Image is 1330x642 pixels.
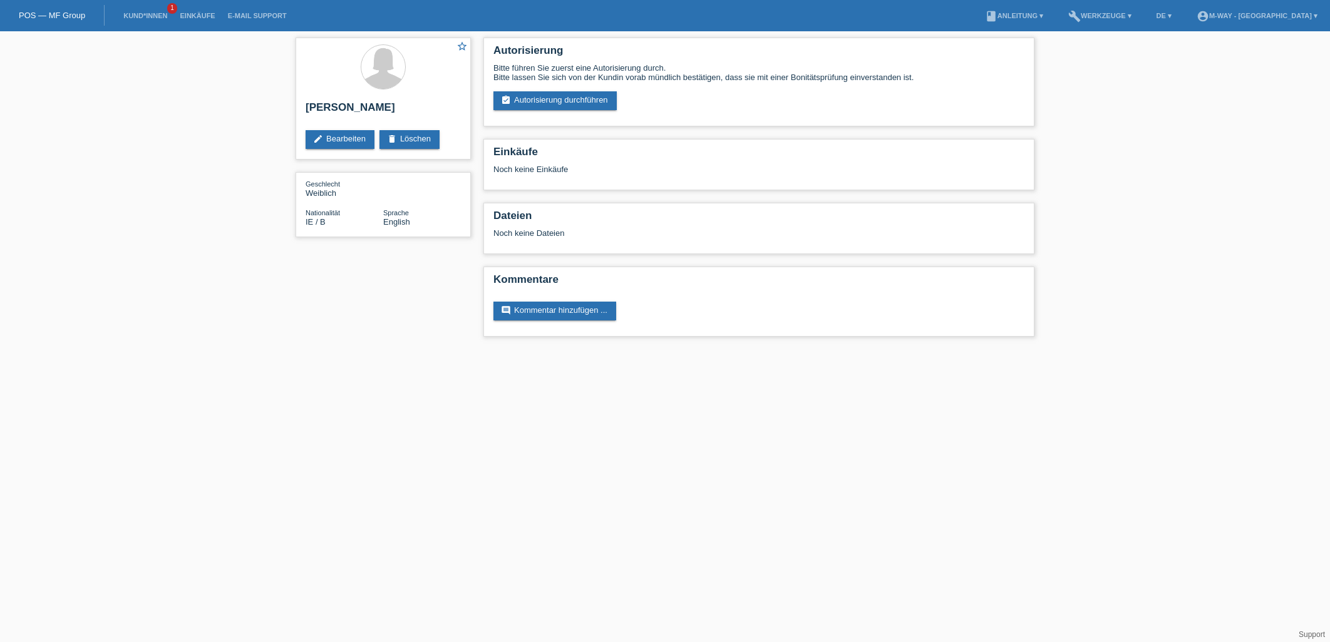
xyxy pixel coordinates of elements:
span: 1 [167,3,177,14]
div: Weiblich [306,179,383,198]
i: book [985,10,997,23]
i: assignment_turned_in [501,95,511,105]
i: edit [313,134,323,144]
i: delete [387,134,397,144]
span: Geschlecht [306,180,340,188]
h2: [PERSON_NAME] [306,101,461,120]
h2: Autorisierung [493,44,1024,63]
h2: Kommentare [493,273,1024,292]
a: bookAnleitung ▾ [979,12,1049,19]
a: E-Mail Support [222,12,293,19]
span: Sprache [383,209,409,217]
div: Noch keine Dateien [493,228,876,238]
span: Nationalität [306,209,340,217]
a: account_circlem-way - [GEOGRAPHIC_DATA] ▾ [1190,12,1324,19]
span: English [383,217,410,227]
i: star_border [456,41,468,52]
h2: Dateien [493,210,1024,228]
a: DE ▾ [1150,12,1178,19]
a: Kund*innen [117,12,173,19]
a: star_border [456,41,468,54]
a: assignment_turned_inAutorisierung durchführen [493,91,617,110]
a: buildWerkzeuge ▾ [1062,12,1138,19]
i: build [1068,10,1081,23]
a: commentKommentar hinzufügen ... [493,302,616,320]
a: Support [1299,630,1325,639]
span: Irland / B / 07.02.2025 [306,217,326,227]
div: Noch keine Einkäufe [493,165,1024,183]
i: account_circle [1197,10,1209,23]
i: comment [501,305,511,315]
a: deleteLöschen [379,130,440,149]
a: POS — MF Group [19,11,85,20]
div: Bitte führen Sie zuerst eine Autorisierung durch. Bitte lassen Sie sich von der Kundin vorab münd... [493,63,1024,82]
h2: Einkäufe [493,146,1024,165]
a: editBearbeiten [306,130,374,149]
a: Einkäufe [173,12,221,19]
